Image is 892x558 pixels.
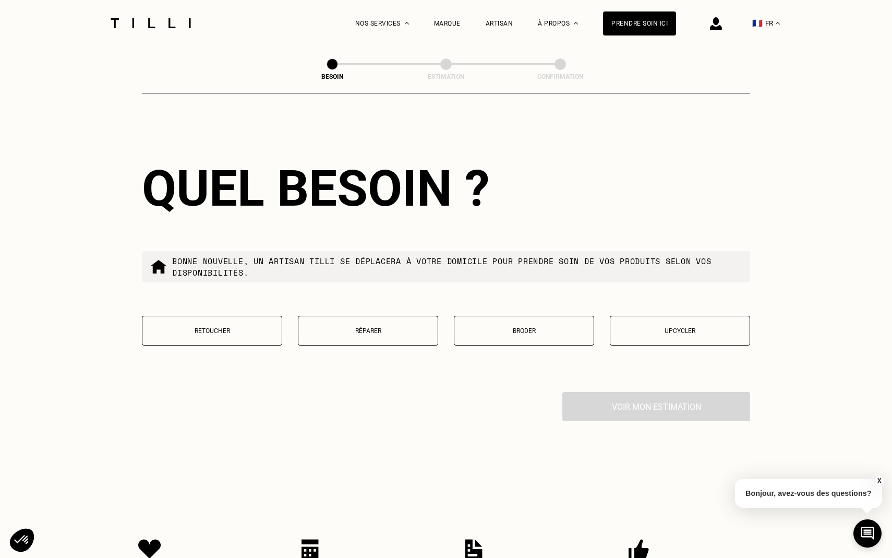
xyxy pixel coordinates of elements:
[280,73,384,80] div: Besoin
[394,73,498,80] div: Estimation
[150,258,167,275] img: commande à domicile
[616,327,744,335] p: Upcycler
[142,159,750,218] div: Quel besoin ?
[304,327,432,335] p: Réparer
[434,20,461,27] a: Marque
[486,20,513,27] a: Artisan
[460,327,588,335] p: Broder
[508,73,612,80] div: Confirmation
[142,316,282,346] button: Retoucher
[298,316,438,346] button: Réparer
[710,17,722,30] img: icône connexion
[752,18,763,28] span: 🇫🇷
[148,327,276,335] p: Retoucher
[172,255,742,278] p: Bonne nouvelle, un artisan tilli se déplacera à votre domicile pour prendre soin de vos produits ...
[107,18,195,28] img: Logo du service de couturière Tilli
[610,316,750,346] button: Upcycler
[405,22,409,25] img: Menu déroulant
[735,479,882,508] p: Bonjour, avez-vous des questions?
[776,22,780,25] img: menu déroulant
[603,11,676,35] a: Prendre soin ici
[574,22,578,25] img: Menu déroulant à propos
[454,316,594,346] button: Broder
[874,475,884,486] button: X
